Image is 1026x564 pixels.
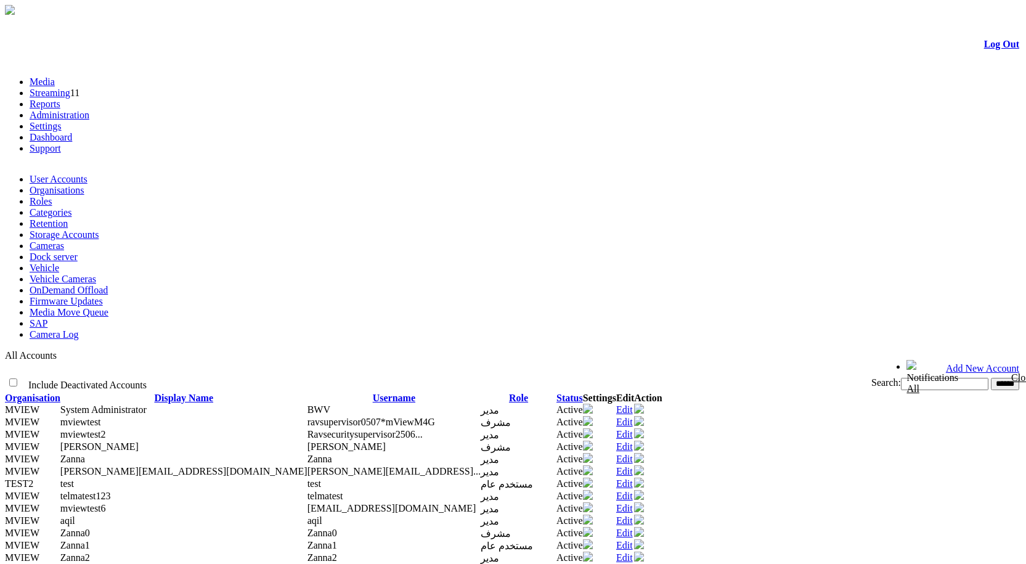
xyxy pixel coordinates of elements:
a: Streaming [30,88,70,98]
td: Active [556,465,583,478]
span: TEST2 [5,478,33,489]
a: Support [30,143,61,153]
img: user-active-green-icon.svg [634,527,644,537]
img: camera24.png [583,453,593,463]
span: MVIEW [5,491,39,501]
span: Contact Method: None [60,404,147,415]
a: Vehicle [30,263,59,273]
a: Deactivate [634,417,644,428]
img: camera24.png [583,441,593,451]
span: telmatest [307,491,343,501]
span: BWV [307,404,330,415]
span: MVIEW [5,404,39,415]
a: Roles [30,196,52,206]
span: MVIEW [5,429,39,439]
span: telma [307,441,386,452]
img: user-active-green-icon.svg [634,478,644,488]
span: MVIEW [5,552,39,563]
span: Contact Method: SMS and Email [60,441,139,452]
span: MVIEW [5,417,39,427]
a: Edit [616,503,633,513]
img: user-active-green-icon.svg [634,441,644,451]
td: Active [556,515,583,527]
td: Active [556,453,583,465]
a: Deactivate [634,528,644,539]
span: Contact Method: SMS and Email [60,515,75,526]
td: Active [556,552,583,564]
span: Contact Method: SMS and Email [60,478,74,489]
td: مدير [481,502,556,515]
span: test [307,478,321,489]
td: مدير [481,490,556,502]
td: مدير [481,404,556,416]
img: user-active-green-icon.svg [634,515,644,525]
td: مستخدم عام [481,539,556,552]
span: 11 [70,88,79,98]
img: camera24.png [583,539,593,549]
img: user-active-green-icon.svg [634,465,644,475]
td: مدير [481,515,556,527]
a: Camera Log [30,329,79,340]
td: مستخدم عام [481,478,556,490]
a: Deactivate [634,442,644,452]
td: مدير [481,552,556,564]
a: Deactivate [634,405,644,415]
td: Active [556,502,583,515]
a: User Accounts [30,174,88,184]
a: Deactivate [634,553,644,563]
span: Welcome, System Administrator (Administrator) [726,361,882,370]
span: Contact Method: SMS and Email [60,466,307,476]
a: Edit [616,552,633,563]
img: arrow-3.png [5,5,15,15]
span: ravsupervisor0507*mViewM4G [307,417,435,427]
span: Ravsecuritysupervisor2506* [307,429,423,439]
img: user-active-green-icon.svg [634,552,644,562]
span: telmatomy@gmail.com [307,503,476,513]
div: Search: [500,377,1019,390]
a: Organisations [30,185,84,195]
a: Deactivate [634,491,644,502]
img: camera24.png [583,465,593,475]
td: Active [556,527,583,539]
span: Zanna2 [307,552,337,563]
span: Contact Method: SMS and Email [60,503,106,513]
div: Notifications [906,372,995,394]
a: Retention [30,218,68,229]
span: Contact Method: SMS and Email [60,528,90,538]
a: Deactivate [634,479,644,489]
td: Active [556,416,583,428]
td: Active [556,539,583,552]
a: Cameras [30,240,64,251]
a: Edit [616,540,633,550]
a: Categories [30,207,71,218]
a: Deactivate [634,516,644,526]
span: Zanna1 [307,540,337,550]
span: Zanna [307,454,332,464]
span: Contact Method: SMS and Email [60,540,90,550]
img: user-active-green-icon.svg [634,428,644,438]
span: jill@mviewfed.onmicrosoft.com [307,466,481,476]
a: Edit [616,528,633,538]
img: camera24.png [583,478,593,488]
span: Contact Method: SMS and Email [60,429,106,439]
td: مدير [481,428,556,441]
th: Edit [616,393,634,404]
span: aqil [307,515,322,526]
span: Contact Method: SMS and Email [60,552,90,563]
img: user-active-green-icon.svg [634,453,644,463]
td: مشرف [481,527,556,539]
td: Active [556,404,583,416]
img: user-active-green-icon.svg [634,404,644,414]
a: Reports [30,99,60,109]
td: مدير [481,453,556,465]
span: MVIEW [5,528,39,538]
a: Deactivate [634,430,644,440]
a: Firmware Updates [30,296,103,306]
a: SAP [30,318,47,329]
td: مدير [481,465,556,478]
img: camera24.png [583,552,593,562]
a: Edit [616,491,633,501]
th: Action [634,393,662,404]
span: Contact Method: SMS and Email [60,417,101,427]
img: camera24.png [583,428,593,438]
